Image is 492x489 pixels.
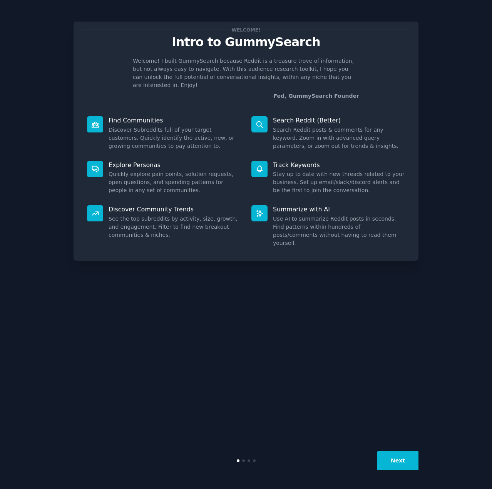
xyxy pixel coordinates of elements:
[273,93,359,99] a: Fed, GummySearch Founder
[109,215,241,239] dd: See the top subreddits by activity, size, growth, and engagement. Filter to find new breakout com...
[109,205,241,213] p: Discover Community Trends
[273,215,405,247] dd: Use AI to summarize Reddit posts in seconds. Find patterns within hundreds of posts/comments with...
[82,35,410,49] p: Intro to GummySearch
[377,451,418,470] button: Next
[273,126,405,150] dd: Search Reddit posts & comments for any keyword. Zoom in with advanced query parameters, or zoom o...
[271,92,359,100] div: -
[273,205,405,213] p: Summarize with AI
[273,161,405,169] p: Track Keywords
[230,26,262,34] span: Welcome!
[109,161,241,169] p: Explore Personas
[109,170,241,194] dd: Quickly explore pain points, solution requests, open questions, and spending patterns for people ...
[109,116,241,124] p: Find Communities
[109,126,241,150] dd: Discover Subreddits full of your target customers. Quickly identify the active, new, or growing c...
[133,57,359,89] p: Welcome! I built GummySearch because Reddit is a treasure trove of information, but not always ea...
[273,170,405,194] dd: Stay up to date with new threads related to your business. Set up email/slack/discord alerts and ...
[273,116,405,124] p: Search Reddit (Better)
